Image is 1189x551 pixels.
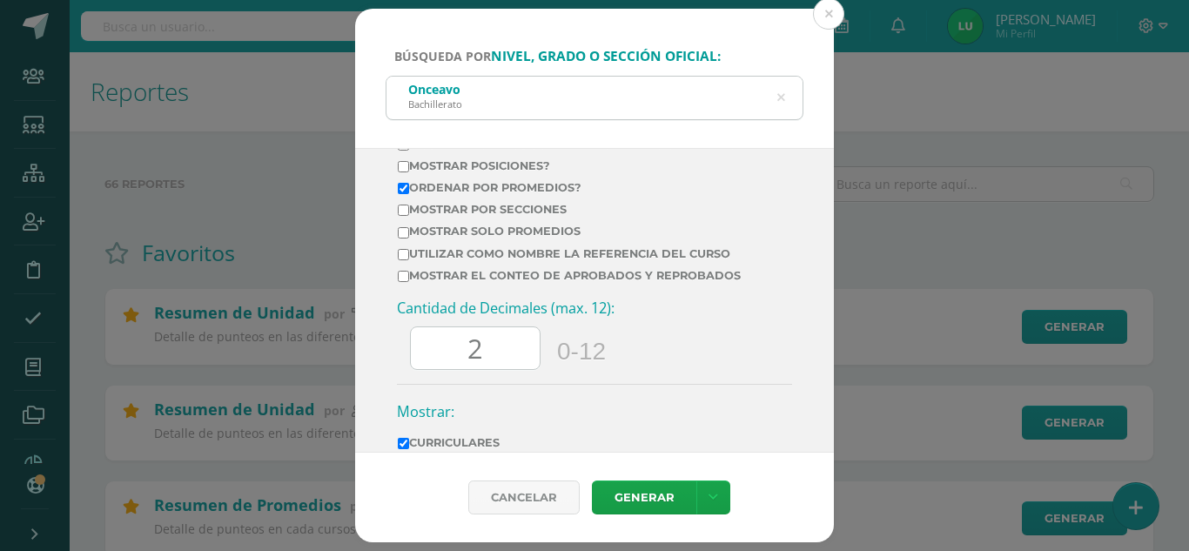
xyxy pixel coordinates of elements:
input: Mostrar por secciones [398,205,409,216]
a: Generar [592,480,696,514]
input: Ordenar por promedios? [398,183,409,194]
label: Ordenar por promedios? [398,181,783,194]
input: Mostrar solo promedios [398,227,409,239]
span: 0-12 [557,337,606,364]
input: Mostrar el conteo de Aprobados y Reprobados [398,271,409,282]
h3: Mostrar: [397,402,792,421]
span: Búsqueda por [394,48,721,64]
input: Curriculares [398,438,409,449]
label: Mostrar el conteo de Aprobados y Reprobados [398,269,783,282]
label: Mostrar por secciones [398,203,783,216]
label: Curriculares [398,436,759,449]
label: Mostrar posiciones? [398,159,783,172]
input: Mostrar posiciones? [398,161,409,172]
input: ej. Primero primaria, etc. [386,77,803,119]
div: Onceavo [408,81,462,97]
div: Bachillerato [408,97,462,111]
div: Cancelar [468,480,580,514]
h3: Cantidad de Decimales (max. 12): [397,299,792,318]
input: Utilizar como nombre la referencia del curso [398,249,409,260]
label: Mostrar solo promedios [398,225,783,238]
strong: nivel, grado o sección oficial: [491,47,721,65]
label: Utilizar como nombre la referencia del curso [398,247,783,260]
